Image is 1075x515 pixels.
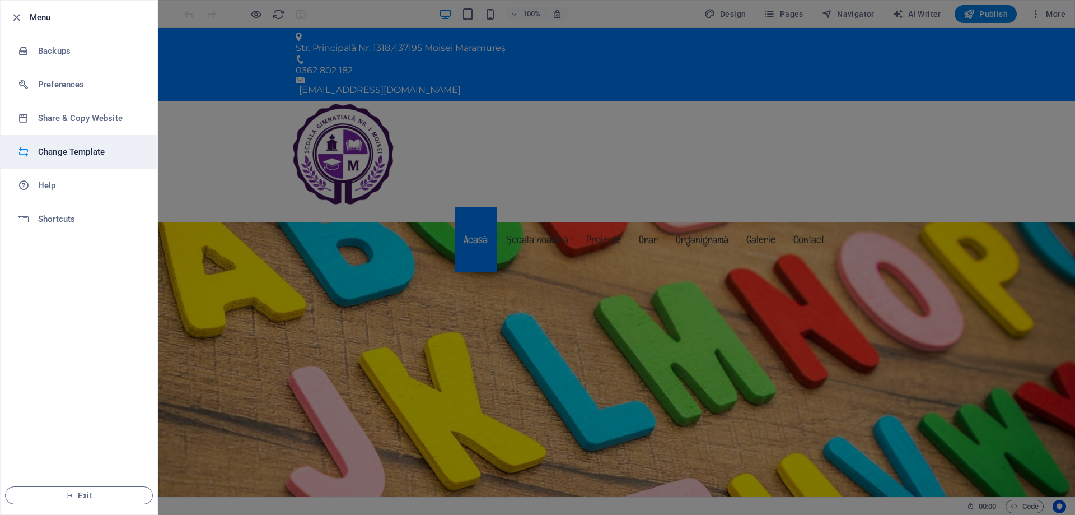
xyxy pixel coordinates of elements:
button: Exit [5,486,153,504]
h6: Help [38,179,142,192]
h6: Preferences [38,78,142,91]
h6: Backups [38,44,142,58]
h6: Menu [30,11,148,24]
h6: Share & Copy Website [38,112,142,125]
h6: Shortcuts [38,212,142,226]
a: Help [1,169,157,202]
span: Exit [15,491,143,500]
h6: Change Template [38,145,142,159]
